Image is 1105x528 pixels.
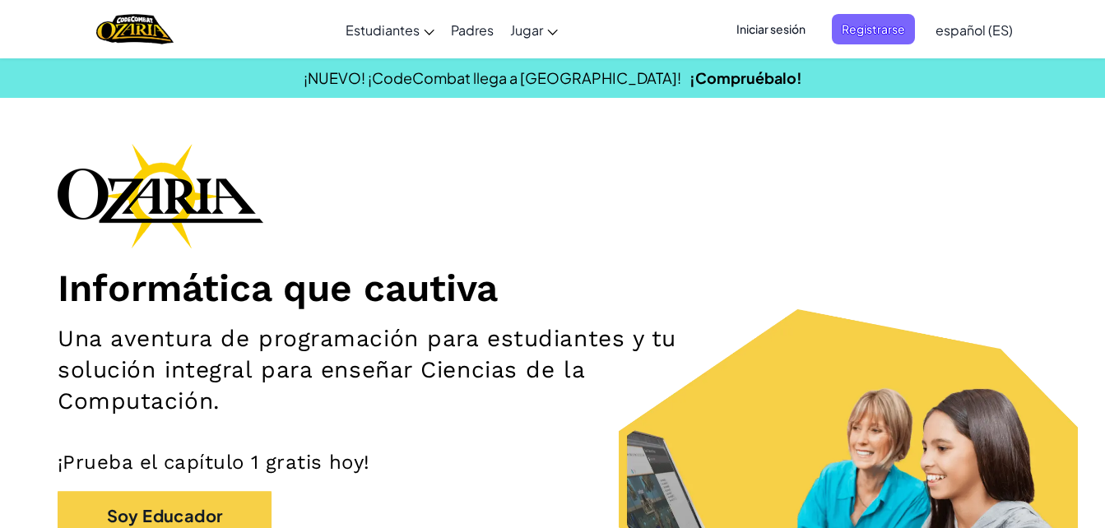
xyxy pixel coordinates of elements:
img: Ozaria branding logo [58,143,263,248]
a: Jugar [502,7,566,52]
a: Ozaria by CodeCombat logo [96,12,173,46]
span: Jugar [510,21,543,39]
a: Estudiantes [337,7,443,52]
img: Home [96,12,173,46]
a: Padres [443,7,502,52]
span: español (ES) [936,21,1013,39]
button: Iniciar sesión [727,14,815,44]
h2: Una aventura de programación para estudiantes y tu solución integral para enseñar Ciencias de la ... [58,323,721,417]
a: ¡Compruébalo! [689,68,802,87]
p: ¡Prueba el capítulo 1 gratis hoy! [58,450,1047,475]
h1: Informática que cautiva [58,265,1047,311]
a: español (ES) [927,7,1021,52]
button: Registrarse [832,14,915,44]
span: ¡NUEVO! ¡CodeCombat llega a [GEOGRAPHIC_DATA]! [304,68,681,87]
span: Estudiantes [346,21,420,39]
